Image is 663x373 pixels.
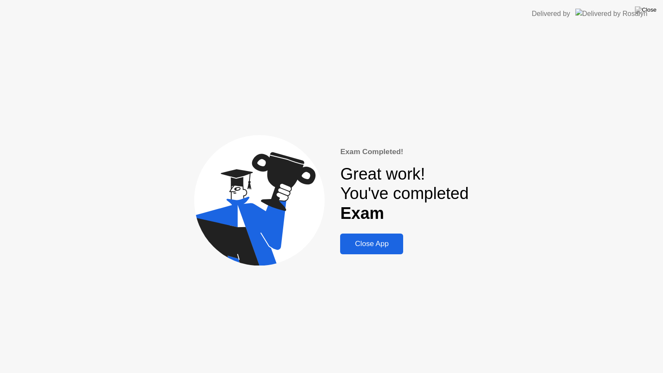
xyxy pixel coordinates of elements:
[532,9,570,19] div: Delivered by
[575,9,647,19] img: Delivered by Rosalyn
[340,146,468,158] div: Exam Completed!
[340,164,468,224] div: Great work! You've completed
[340,204,384,222] b: Exam
[343,240,401,248] div: Close App
[340,234,403,254] button: Close App
[635,6,657,13] img: Close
